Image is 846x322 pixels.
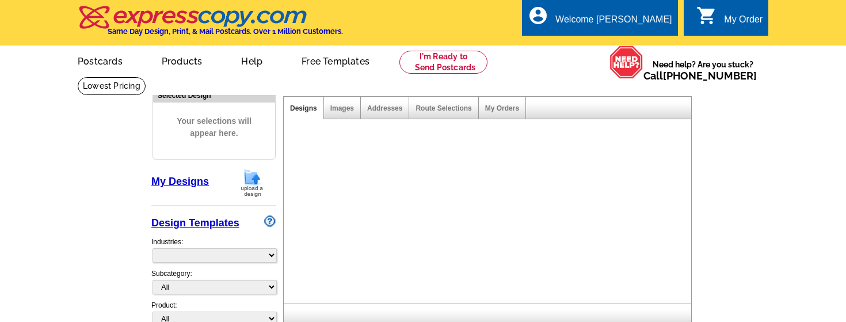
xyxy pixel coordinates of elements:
img: help [609,46,643,79]
i: account_circle [528,5,548,26]
div: My Order [724,14,763,31]
div: Subcategory: [151,268,276,300]
div: Industries: [151,231,276,268]
a: Route Selections [416,104,471,112]
a: Help [223,47,281,74]
a: Design Templates [151,217,239,229]
span: Call [643,70,757,82]
img: design-wizard-help-icon.png [264,215,276,227]
span: Your selections will appear here. [162,104,266,151]
a: Designs [290,104,317,112]
i: shopping_cart [696,5,717,26]
a: My Designs [151,176,209,187]
a: Free Templates [283,47,388,74]
a: Addresses [367,104,402,112]
a: shopping_cart My Order [696,13,763,27]
a: Images [330,104,354,112]
h4: Same Day Design, Print, & Mail Postcards. Over 1 Million Customers. [108,27,343,36]
span: Need help? Are you stuck? [643,59,763,82]
a: Products [143,47,221,74]
img: upload-design [237,168,267,198]
a: Same Day Design, Print, & Mail Postcards. Over 1 Million Customers. [78,14,343,36]
a: My Orders [485,104,519,112]
div: Welcome [PERSON_NAME] [555,14,672,31]
div: Selected Design [153,90,275,101]
a: [PHONE_NUMBER] [663,70,757,82]
a: Postcards [59,47,141,74]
